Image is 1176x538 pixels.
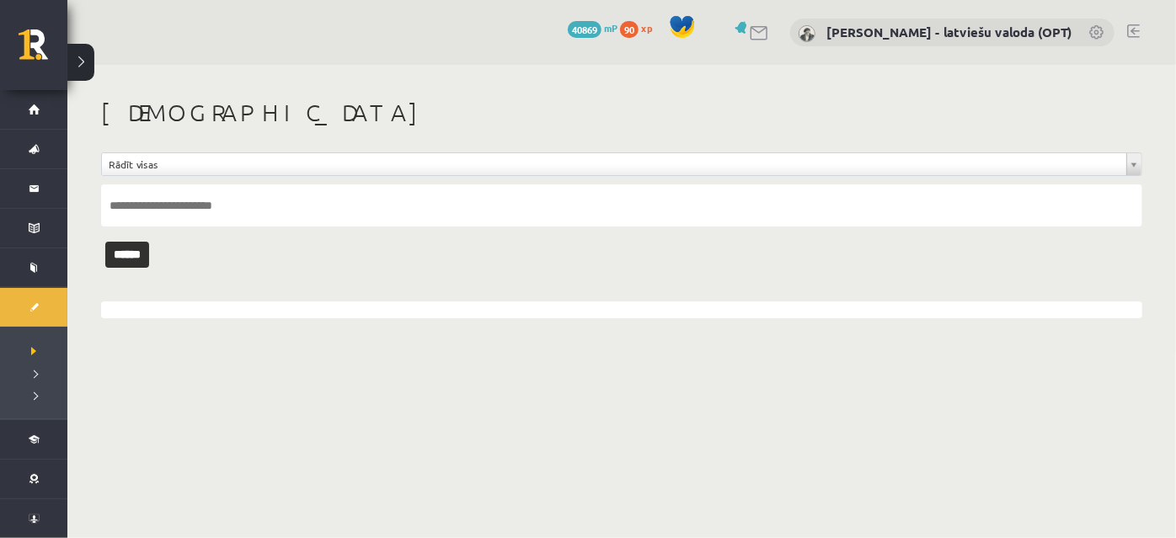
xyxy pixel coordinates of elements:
img: Laila Jirgensone - latviešu valoda (OPT) [799,25,815,42]
a: Rīgas 1. Tālmācības vidusskola [19,29,67,72]
a: Rādīt visas [102,153,1141,175]
a: [PERSON_NAME] - latviešu valoda (OPT) [826,24,1072,40]
span: 90 [620,21,639,38]
a: 40869 mP [568,21,617,35]
span: xp [641,21,652,35]
span: Rādīt visas [109,153,1120,175]
span: 40869 [568,21,601,38]
span: mP [604,21,617,35]
h1: [DEMOGRAPHIC_DATA] [101,99,1142,127]
a: 90 xp [620,21,660,35]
